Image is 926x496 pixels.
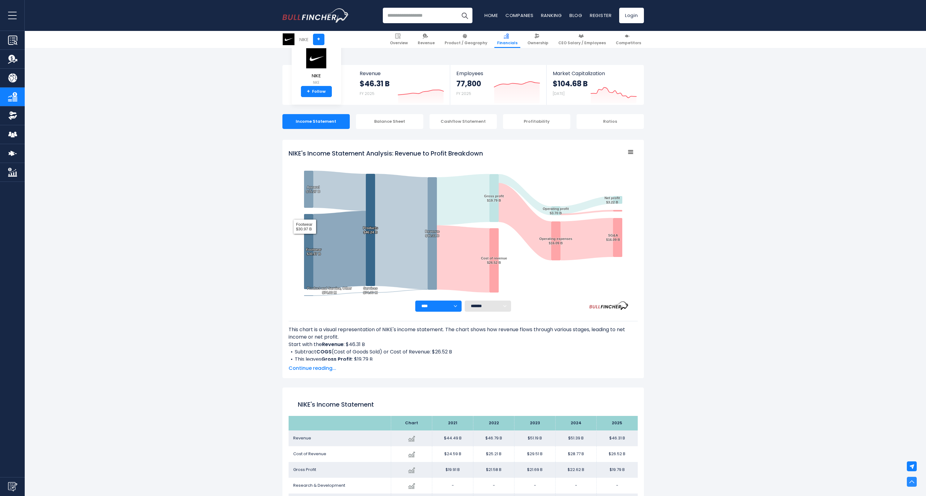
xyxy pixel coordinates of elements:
[556,430,597,446] td: $51.39 B
[547,65,643,105] a: Market Capitalization $104.68 B [DATE]
[391,416,432,430] th: Chart
[299,36,308,43] div: NIKE
[597,430,638,446] td: $46.31 B
[514,478,556,494] td: -
[289,356,638,363] li: This leaves : $19.79 B
[293,435,311,441] span: Revenue
[503,114,570,129] div: Profitability
[442,31,490,48] a: Product / Geography
[456,91,471,96] small: FY 2025
[432,430,473,446] td: $44.49 B
[606,233,620,242] text: SG&A $16.09 B
[514,430,556,446] td: $51.19 B
[553,91,564,96] small: [DATE]
[556,478,597,494] td: -
[527,41,548,45] span: Ownership
[432,416,473,430] th: 2021
[457,8,472,23] button: Search
[289,348,638,356] li: Subtract (Cost of Goods Sold) or Cost of Revenue: $26.52 B
[473,478,514,494] td: -
[539,237,572,245] text: Operating expenses $16.09 B
[619,8,644,23] a: Login
[282,8,349,23] img: Bullfincher logo
[360,79,390,88] strong: $46.31 B
[289,149,483,158] tspan: NIKE's Income Statement Analysis: Revenue to Profit Breakdown
[306,248,321,256] text: Footwear $30.97 B
[363,226,378,234] text: Products $46.24 B
[556,416,597,430] th: 2024
[473,446,514,462] td: $25.21 B
[553,71,637,76] span: Market Capitalization
[432,462,473,478] td: $19.91 B
[590,12,612,19] a: Register
[289,326,638,361] div: This chart is a visual representation of NIKE's income statement. The chart shows how revenue flo...
[556,446,597,462] td: $28.77 B
[425,229,439,237] text: Revenue $46.31 B
[429,114,497,129] div: Cashflow Statement
[494,31,520,48] a: Financials
[307,286,352,294] text: Product and Service, Other $74.00 M
[505,12,534,19] a: Companies
[445,41,487,45] span: Product / Geography
[514,462,556,478] td: $21.69 B
[282,114,350,129] div: Income Statement
[597,446,638,462] td: $26.52 B
[604,196,620,204] text: Net profit $3.22 B
[306,185,320,193] text: Apparel $15.27 B
[289,146,638,301] svg: NIKE's Income Statement Analysis: Revenue to Profit Breakdown
[363,286,378,294] text: Services $74.00 M
[553,79,588,88] strong: $104.68 B
[282,8,349,23] a: Go to homepage
[390,41,408,45] span: Overview
[525,31,551,48] a: Ownership
[473,416,514,430] th: 2022
[356,114,423,129] div: Balance Sheet
[541,12,562,19] a: Ranking
[307,89,310,94] strong: +
[306,80,327,85] small: NKE
[415,31,438,48] a: Revenue
[432,478,473,494] td: -
[613,31,644,48] a: Competitors
[473,430,514,446] td: $46.79 B
[616,41,641,45] span: Competitors
[543,207,569,215] text: Operating profit $3.70 B
[321,356,352,363] b: Gross Profit
[316,348,332,355] b: COGS
[322,341,344,348] b: Revenue
[514,446,556,462] td: $29.51 B
[305,48,328,86] a: NIKE NKE
[484,12,498,19] a: Home
[556,462,597,478] td: $22.62 B
[450,65,546,105] a: Employees 77,800 FY 2025
[306,73,327,79] span: NIKE
[313,34,324,45] a: +
[301,86,332,97] a: +Follow
[8,111,17,120] img: Ownership
[481,256,507,264] text: Cost of revenue $26.52 B
[293,467,316,472] span: Gross Profit
[418,41,435,45] span: Revenue
[293,451,326,457] span: Cost of Revenue
[514,416,556,430] th: 2023
[497,41,518,45] span: Financials
[283,33,294,45] img: NKE logo
[556,31,609,48] a: CEO Salary / Employees
[432,446,473,462] td: $24.59 B
[597,478,638,494] td: -
[360,71,444,76] span: Revenue
[577,114,644,129] div: Ratios
[473,462,514,478] td: $21.58 B
[597,416,638,430] th: 2025
[293,482,345,488] span: Research & Development
[306,48,327,69] img: NKE logo
[484,194,504,202] text: Gross profit $19.79 B
[558,41,606,45] span: CEO Salary / Employees
[289,365,638,372] span: Continue reading...
[456,71,540,76] span: Employees
[360,91,374,96] small: FY 2025
[353,65,450,105] a: Revenue $46.31 B FY 2025
[569,12,582,19] a: Blog
[456,79,481,88] strong: 77,800
[597,462,638,478] td: $19.79 B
